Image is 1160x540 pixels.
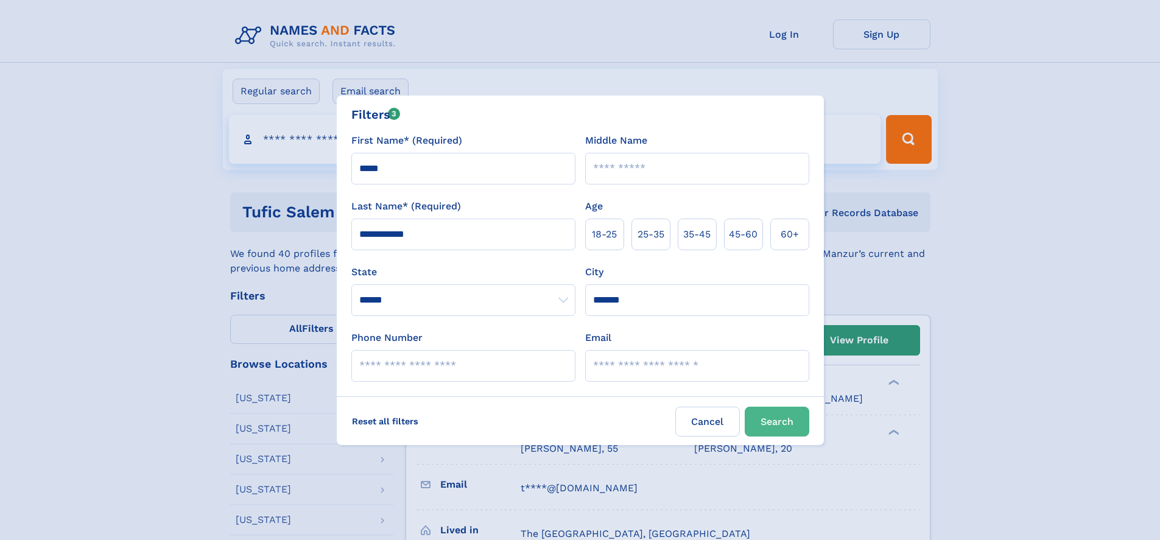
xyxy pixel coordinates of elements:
[585,199,603,214] label: Age
[351,199,461,214] label: Last Name* (Required)
[729,227,758,242] span: 45‑60
[585,331,611,345] label: Email
[351,105,401,124] div: Filters
[683,227,711,242] span: 35‑45
[745,407,809,437] button: Search
[351,331,423,345] label: Phone Number
[585,133,647,148] label: Middle Name
[638,227,664,242] span: 25‑35
[351,133,462,148] label: First Name* (Required)
[592,227,617,242] span: 18‑25
[675,407,740,437] label: Cancel
[351,265,575,279] label: State
[344,407,426,436] label: Reset all filters
[585,265,603,279] label: City
[781,227,799,242] span: 60+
